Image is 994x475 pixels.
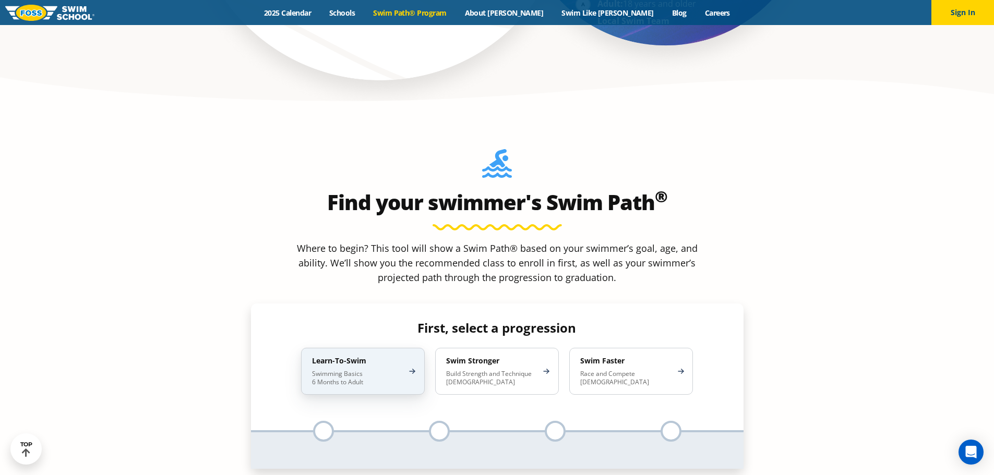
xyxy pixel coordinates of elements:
h2: Find your swimmer's Swim Path [251,190,744,215]
sup: ® [655,186,667,207]
div: Open Intercom Messenger [959,440,984,465]
a: Swim Path® Program [364,8,456,18]
a: About [PERSON_NAME] [456,8,553,18]
p: Race and Compete [DEMOGRAPHIC_DATA] [580,370,672,386]
div: TOP [20,441,32,457]
a: 2025 Calendar [255,8,320,18]
h4: Swim Stronger [446,356,537,366]
p: Where to begin? This tool will show a Swim Path® based on your swimmer’s goal, age, and ability. ... [293,241,702,285]
p: Swimming Basics 6 Months to Adult [312,370,403,386]
a: Careers [696,8,739,18]
a: Schools [320,8,364,18]
a: Swim Like [PERSON_NAME] [553,8,663,18]
p: Build Strength and Technique [DEMOGRAPHIC_DATA] [446,370,537,386]
h4: Swim Faster [580,356,672,366]
h4: First, select a progression [293,321,701,335]
img: Foss-Location-Swimming-Pool-Person.svg [482,149,512,185]
a: Blog [663,8,696,18]
img: FOSS Swim School Logo [5,5,94,21]
strong: Local Swim Team [597,15,669,27]
h4: Learn-To-Swim [312,356,403,366]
